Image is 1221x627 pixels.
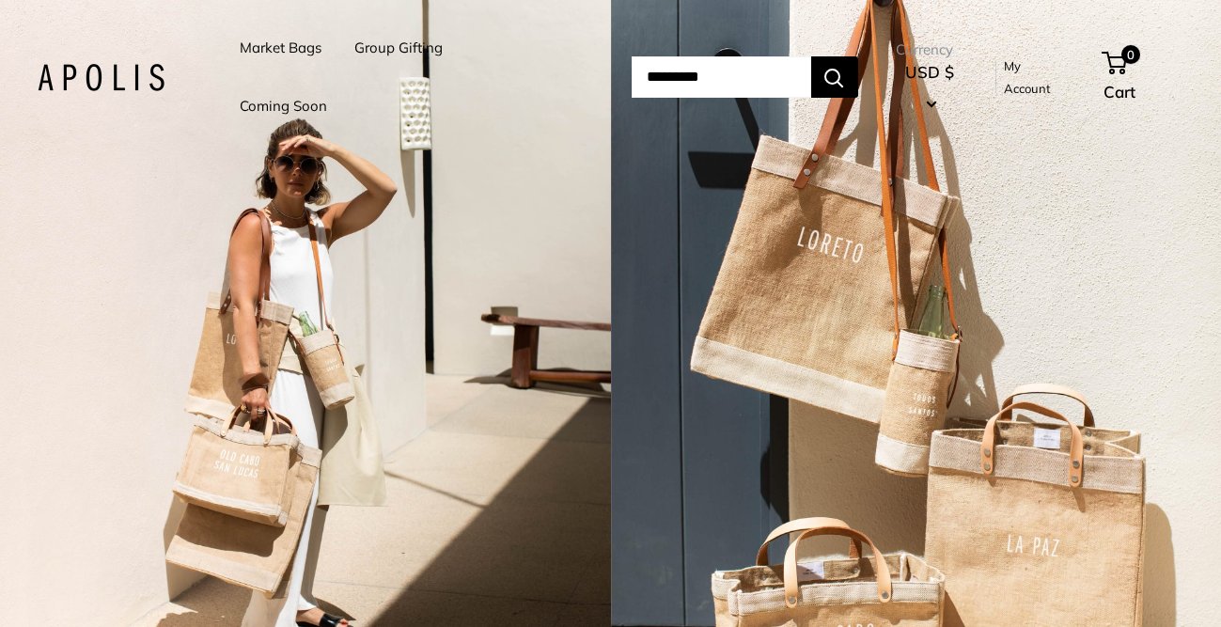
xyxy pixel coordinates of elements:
[240,93,327,119] a: Coming Soon
[896,57,963,118] button: USD $
[811,56,858,98] button: Search
[905,62,954,82] span: USD $
[896,37,963,63] span: Currency
[1104,82,1135,102] span: Cart
[354,35,443,61] a: Group Gifting
[632,56,811,98] input: Search...
[38,64,164,91] img: Apolis
[1121,45,1140,64] span: 0
[1004,55,1070,101] a: My Account
[240,35,321,61] a: Market Bags
[1104,47,1183,107] a: 0 Cart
